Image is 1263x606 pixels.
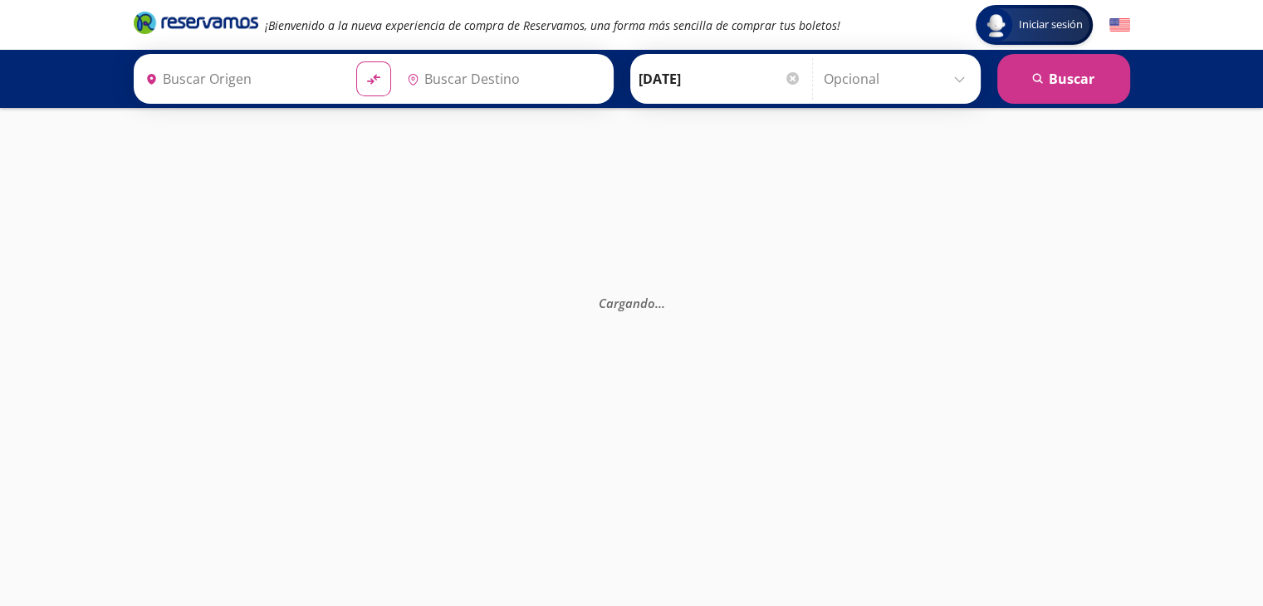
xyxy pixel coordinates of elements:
em: ¡Bienvenido a la nueva experiencia de compra de Reservamos, una forma más sencilla de comprar tus... [265,17,840,33]
input: Buscar Destino [400,58,605,100]
input: Elegir Fecha [639,58,801,100]
input: Opcional [824,58,972,100]
a: Brand Logo [134,10,258,40]
span: . [654,295,658,311]
input: Buscar Origen [139,58,343,100]
span: Iniciar sesión [1012,17,1089,33]
button: English [1109,15,1130,36]
span: . [658,295,661,311]
i: Brand Logo [134,10,258,35]
span: . [661,295,664,311]
button: Buscar [997,54,1130,104]
em: Cargando [598,295,664,311]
